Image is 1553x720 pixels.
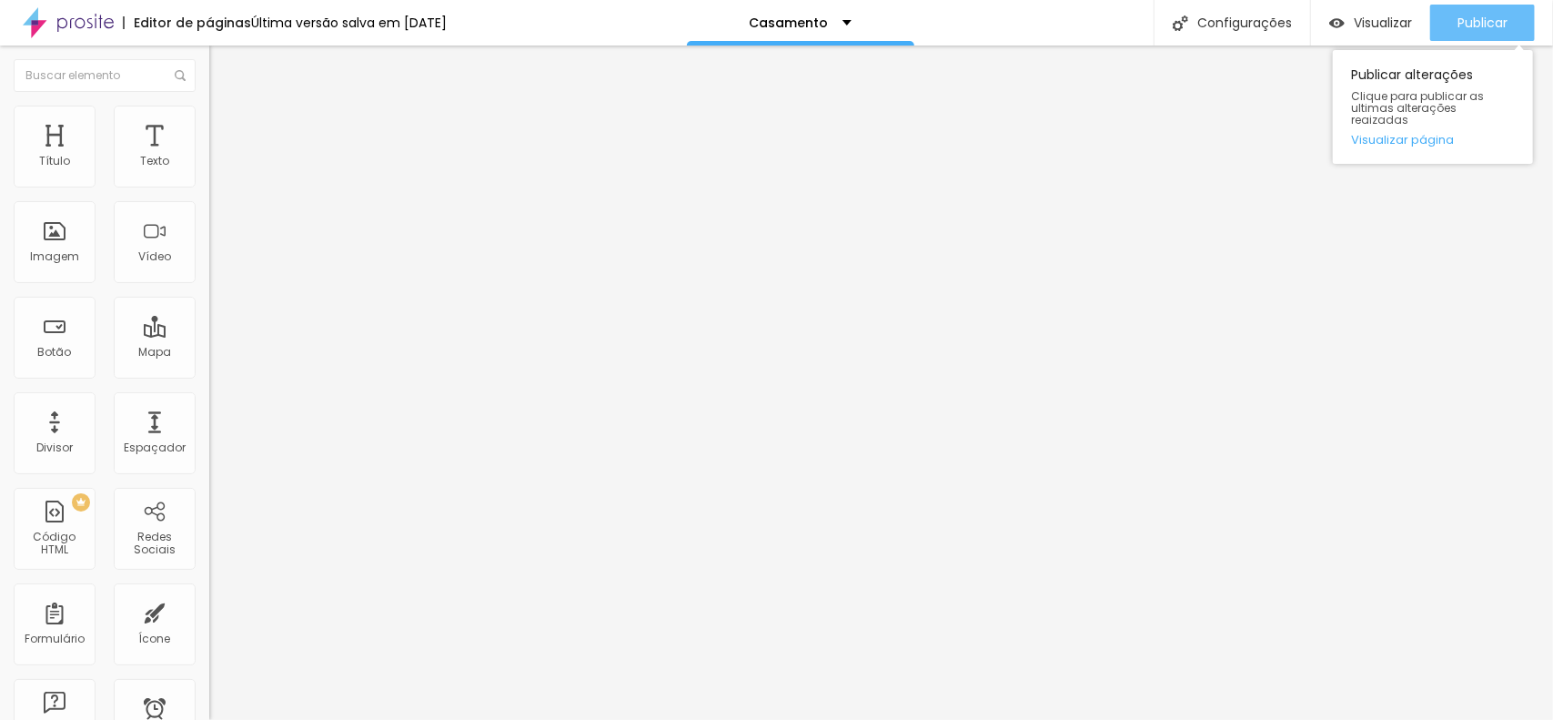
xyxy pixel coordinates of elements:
[138,250,171,263] div: Vídeo
[36,441,73,454] div: Divisor
[39,155,70,167] div: Título
[1173,15,1188,31] img: Icone
[38,346,72,359] div: Botão
[1311,5,1430,41] button: Visualizar
[251,16,447,29] div: Última versão salva em [DATE]
[1333,50,1533,164] div: Publicar alterações
[209,46,1553,720] iframe: Editor
[18,531,90,557] div: Código HTML
[1354,15,1412,30] span: Visualizar
[30,250,79,263] div: Imagem
[25,633,85,645] div: Formulário
[140,155,169,167] div: Texto
[1329,15,1345,31] img: view-1.svg
[139,633,171,645] div: Ícone
[123,16,251,29] div: Editor de páginas
[750,16,829,29] p: Casamento
[118,531,190,557] div: Redes Sociais
[175,70,186,81] img: Icone
[1430,5,1535,41] button: Publicar
[1351,134,1515,146] a: Visualizar página
[138,346,171,359] div: Mapa
[1351,90,1515,127] span: Clique para publicar as ultimas alterações reaizadas
[1457,15,1508,30] span: Publicar
[124,441,186,454] div: Espaçador
[14,59,196,92] input: Buscar elemento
